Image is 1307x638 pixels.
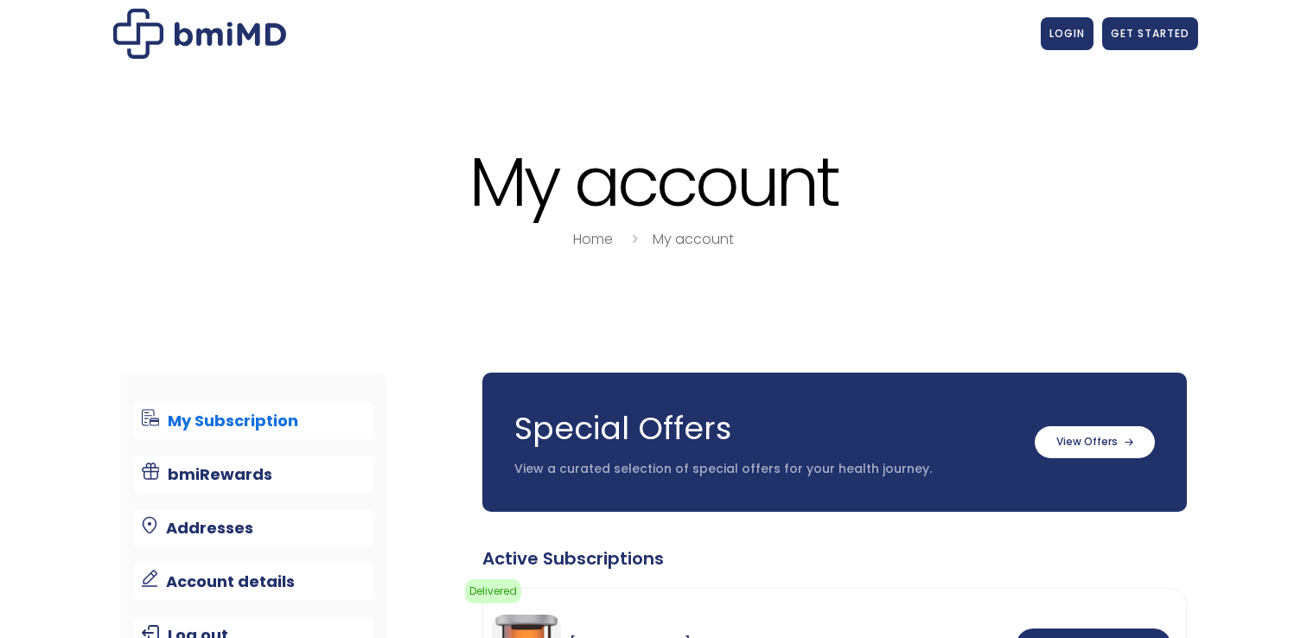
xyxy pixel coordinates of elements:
[625,229,644,249] i: breadcrumbs separator
[133,564,374,600] a: Account details
[133,456,374,493] a: bmiRewards
[465,579,521,603] span: Delivered
[1049,26,1085,41] span: LOGIN
[109,145,1198,219] h1: My account
[113,9,286,59] img: My account
[482,546,1187,571] div: Active Subscriptions
[514,407,1017,450] h3: Special Offers
[653,229,734,249] a: My account
[133,403,374,439] a: My Subscription
[514,461,1017,478] p: View a curated selection of special offers for your health journey.
[133,510,374,546] a: Addresses
[1111,26,1189,41] span: GET STARTED
[1102,17,1198,50] a: GET STARTED
[1041,17,1093,50] a: LOGIN
[573,229,613,249] a: Home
